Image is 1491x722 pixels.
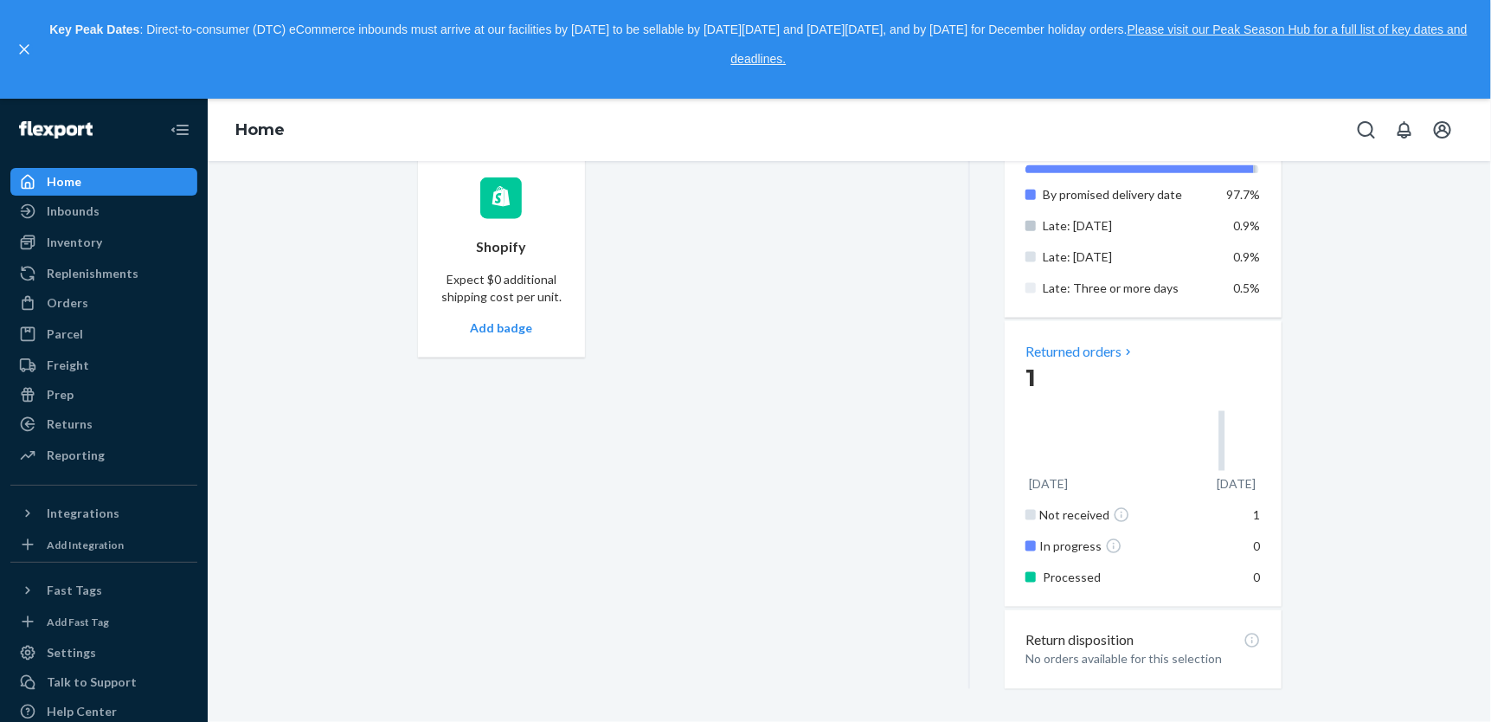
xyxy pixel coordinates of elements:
[10,500,197,527] button: Integrations
[439,271,565,306] p: Expect $0 additional shipping cost per unit.
[10,320,197,348] a: Parcel
[47,265,138,282] div: Replenishments
[10,289,197,317] a: Orders
[10,351,197,379] a: Freight
[10,229,197,256] a: Inventory
[1234,218,1261,233] span: 0.9%
[1217,475,1256,493] p: [DATE]
[47,447,105,464] div: Reporting
[1039,506,1217,524] div: Not received
[222,106,299,156] ol: breadcrumbs
[47,326,83,343] div: Parcel
[19,121,93,139] img: Flexport logo
[16,41,33,58] button: close,
[476,237,526,257] p: Shopify
[47,203,100,220] div: Inbounds
[47,357,89,374] div: Freight
[47,416,93,433] div: Returns
[42,16,1475,74] p: : Direct-to-consumer (DTC) eCommerce inbounds must arrive at our facilities by [DATE] to be sella...
[10,611,197,632] a: Add Fast Tag
[1043,248,1213,266] p: Late: [DATE]
[47,234,102,251] div: Inventory
[10,260,197,287] a: Replenishments
[1254,507,1261,522] span: 1
[47,674,137,691] div: Talk to Support
[1234,249,1261,264] span: 0.9%
[1227,187,1261,202] span: 97.7%
[47,615,109,629] div: Add Fast Tag
[1234,280,1261,295] span: 0.5%
[163,113,197,147] button: Close Navigation
[49,23,139,36] strong: Key Peak Dates
[1025,651,1260,668] p: No orders available for this selection
[10,168,197,196] a: Home
[1387,113,1422,147] button: Open notifications
[10,381,197,409] a: Prep
[1254,570,1261,584] span: 0
[47,505,119,522] div: Integrations
[47,644,96,661] div: Settings
[1039,538,1217,555] div: In progress
[731,23,1468,66] a: Please visit our Peak Season Hub for a full list of key dates and deadlines.
[47,703,117,720] div: Help Center
[10,577,197,604] button: Fast Tags
[10,442,197,469] a: Reporting
[47,386,74,403] div: Prep
[1043,280,1213,297] p: Late: Three or more days
[47,173,81,190] div: Home
[1043,217,1213,235] p: Late: [DATE]
[10,668,197,696] button: Talk to Support
[1349,113,1384,147] button: Open Search Box
[1025,363,1036,392] span: 1
[1043,186,1213,203] p: By promised delivery date
[38,12,74,28] span: Chat
[1425,113,1460,147] button: Open account menu
[10,410,197,438] a: Returns
[47,294,88,312] div: Orders
[1025,631,1134,651] p: Return disposition
[10,534,197,555] a: Add Integration
[1029,475,1068,493] p: [DATE]
[1025,342,1135,362] button: Returned orders
[470,319,532,337] button: Add badge
[1254,538,1261,553] span: 0
[47,582,102,599] div: Fast Tags
[10,197,197,225] a: Inbounds
[1043,569,1213,586] p: Processed
[10,639,197,667] a: Settings
[47,538,124,552] div: Add Integration
[235,120,285,139] a: Home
